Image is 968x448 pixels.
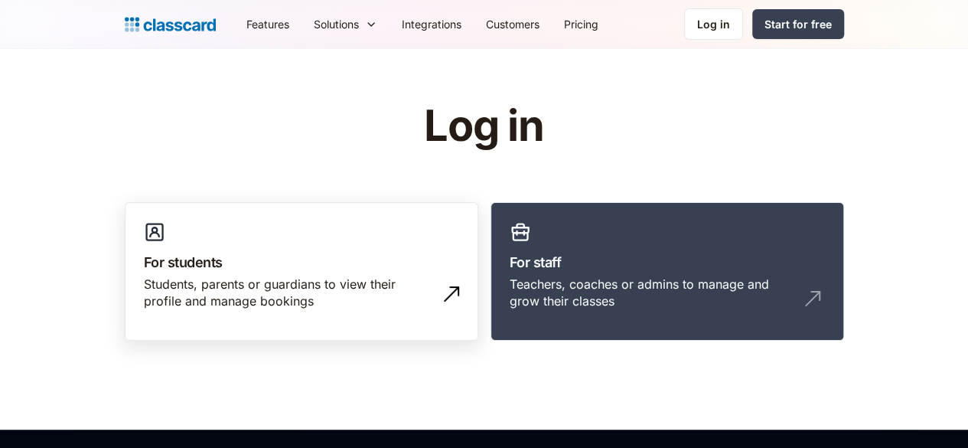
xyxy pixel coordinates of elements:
[764,16,832,32] div: Start for free
[552,7,611,41] a: Pricing
[301,7,389,41] div: Solutions
[125,202,478,342] a: For studentsStudents, parents or guardians to view their profile and manage bookings
[125,14,216,35] a: Logo
[474,7,552,41] a: Customers
[510,252,825,273] h3: For staff
[510,276,794,310] div: Teachers, coaches or admins to manage and grow their classes
[314,16,359,32] div: Solutions
[491,202,844,342] a: For staffTeachers, coaches or admins to manage and grow their classes
[752,9,844,39] a: Start for free
[241,103,727,150] h1: Log in
[684,8,743,40] a: Log in
[234,7,301,41] a: Features
[389,7,474,41] a: Integrations
[697,16,730,32] div: Log in
[144,276,429,310] div: Students, parents or guardians to view their profile and manage bookings
[144,252,459,273] h3: For students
